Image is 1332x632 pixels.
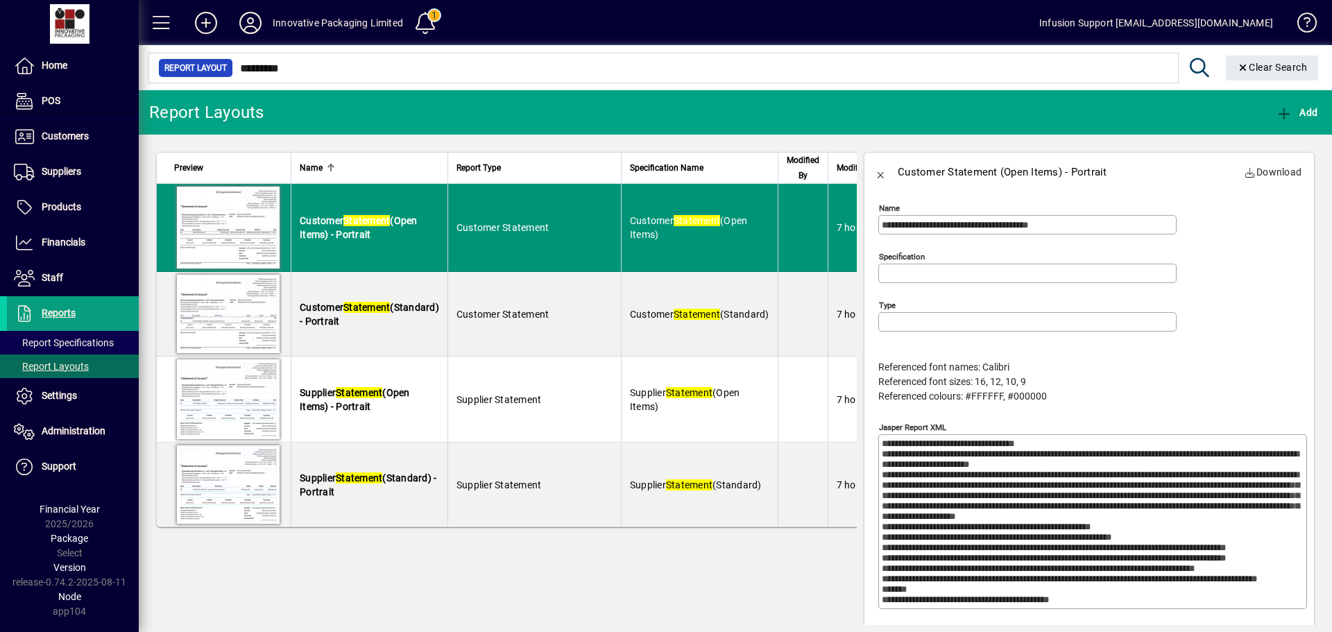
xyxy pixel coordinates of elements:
[7,225,139,260] a: Financials
[630,479,762,490] span: Supplier (Standard)
[879,203,900,213] mat-label: Name
[300,302,439,327] span: Customer (Standard) - Portrait
[1245,161,1302,183] span: Download
[456,479,542,490] span: Supplier Statement
[898,161,1107,183] div: Customer Statement (Open Items) - Portrait
[787,153,819,183] span: Modified By
[837,160,916,176] div: Modification Date
[42,272,63,283] span: Staff
[42,166,81,177] span: Suppliers
[674,215,720,226] em: Statement
[51,533,88,544] span: Package
[456,394,542,405] span: Supplier Statement
[7,355,139,378] a: Report Layouts
[42,390,77,401] span: Settings
[14,361,89,372] span: Report Layouts
[300,387,410,412] span: Supplier (Open Items) - Portrait
[40,504,100,515] span: Financial Year
[666,387,712,398] em: Statement
[42,461,76,472] span: Support
[42,237,85,248] span: Financials
[630,160,769,176] div: Specification Name
[58,591,81,602] span: Node
[42,95,60,106] span: POS
[1039,12,1273,34] div: Infusion Support [EMAIL_ADDRESS][DOMAIN_NAME]
[1237,62,1308,73] span: Clear Search
[7,379,139,413] a: Settings
[300,472,436,497] span: Supplier (Standard) - Portrait
[42,425,105,436] span: Administration
[456,160,613,176] div: Report Type
[300,160,323,176] span: Name
[837,160,903,176] span: Modification Date
[878,361,1009,373] span: Referenced font names: Calibri
[300,215,418,240] span: Customer (Open Items) - Portrait
[7,119,139,154] a: Customers
[7,331,139,355] a: Report Specifications
[184,10,228,35] button: Add
[53,562,86,573] span: Version
[149,101,264,123] div: Report Layouts
[456,309,549,320] span: Customer Statement
[343,302,390,313] em: Statement
[630,387,740,412] span: Supplier (Open Items)
[879,422,946,432] mat-label: Jasper Report XML
[7,261,139,296] a: Staff
[42,130,89,142] span: Customers
[456,160,501,176] span: Report Type
[828,184,924,272] td: 7 hours ago
[7,414,139,449] a: Administration
[1287,3,1315,48] a: Knowledge Base
[1226,55,1319,80] button: Clear
[828,443,924,527] td: 7 hours ago
[336,387,382,398] em: Statement
[879,252,925,262] mat-label: Specification
[1239,160,1308,185] a: Download
[630,160,703,176] span: Specification Name
[7,190,139,225] a: Products
[7,84,139,119] a: POS
[674,309,720,320] em: Statement
[14,337,114,348] span: Report Specifications
[343,215,390,226] em: Statement
[828,272,924,357] td: 7 hours ago
[1276,107,1317,118] span: Add
[228,10,273,35] button: Profile
[879,300,896,310] mat-label: Type
[336,472,382,484] em: Statement
[1272,100,1321,125] button: Add
[7,450,139,484] a: Support
[878,391,1047,402] span: Referenced colours: #FFFFFF, #000000
[42,60,67,71] span: Home
[630,215,748,240] span: Customer (Open Items)
[828,357,924,443] td: 7 hours ago
[164,61,227,75] span: Report Layout
[456,222,549,233] span: Customer Statement
[630,309,769,320] span: Customer (Standard)
[273,12,403,34] div: Innovative Packaging Limited
[42,201,81,212] span: Products
[300,160,439,176] div: Name
[666,479,712,490] em: Statement
[864,155,898,189] button: Back
[878,376,1026,387] span: Referenced font sizes: 16, 12, 10, 9
[7,49,139,83] a: Home
[174,160,203,176] span: Preview
[42,307,76,318] span: Reports
[7,155,139,189] a: Suppliers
